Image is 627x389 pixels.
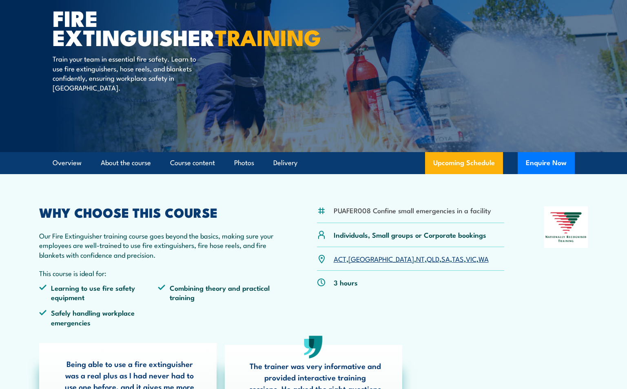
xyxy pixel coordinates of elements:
h2: WHY CHOOSE THIS COURSE [39,206,277,218]
a: WA [479,254,489,263]
a: Overview [53,152,82,174]
p: Our Fire Extinguisher training course goes beyond the basics, making sure your employees are well... [39,231,277,259]
p: , , , , , , , [334,254,489,263]
a: TAS [452,254,464,263]
li: Safely handling workplace emergencies [39,308,158,327]
li: Learning to use fire safety equipment [39,283,158,302]
a: VIC [466,254,476,263]
p: Train your team in essential fire safety. Learn to use fire extinguishers, hose reels, and blanke... [53,54,202,92]
p: This course is ideal for: [39,268,277,278]
a: Delivery [273,152,297,174]
p: 3 hours [334,278,358,287]
img: Nationally Recognised Training logo. [544,206,588,248]
a: QLD [427,254,439,263]
a: About the course [101,152,151,174]
p: Individuals, Small groups or Corporate bookings [334,230,486,239]
a: ACT [334,254,346,263]
strong: TRAINING [215,20,321,53]
a: Course content [170,152,215,174]
li: PUAFER008 Confine small emergencies in a facility [334,206,491,215]
a: Photos [234,152,254,174]
li: Combining theory and practical training [158,283,277,302]
h1: Fire Extinguisher [53,8,254,46]
a: SA [441,254,450,263]
a: NT [416,254,425,263]
a: Upcoming Schedule [425,152,503,174]
button: Enquire Now [518,152,575,174]
a: [GEOGRAPHIC_DATA] [348,254,414,263]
